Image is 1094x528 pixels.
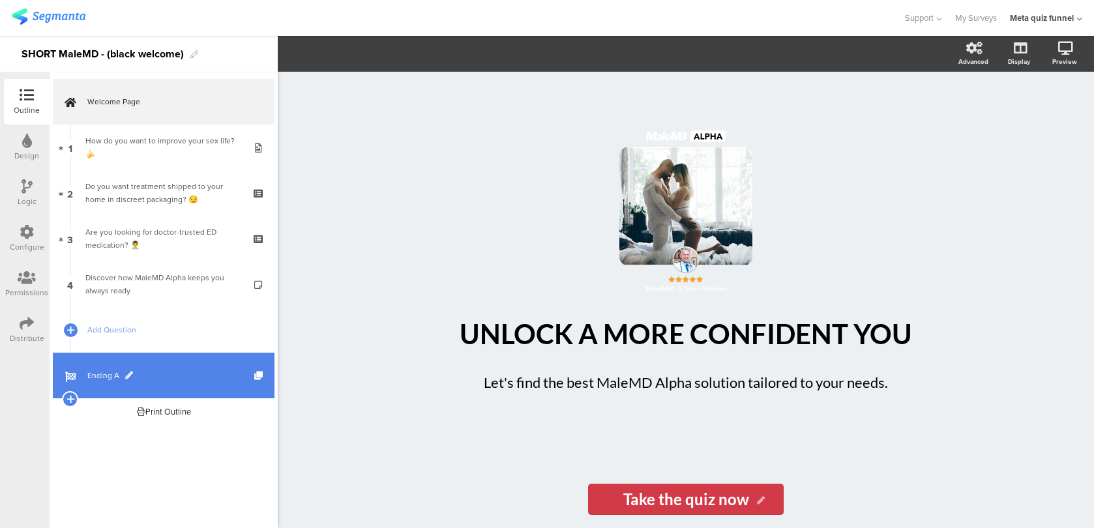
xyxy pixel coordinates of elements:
[14,150,39,162] div: Design
[5,287,48,299] div: Permissions
[12,8,85,25] img: segmanta logo
[905,12,934,24] span: Support
[67,186,73,200] span: 2
[254,372,265,380] i: Duplicate
[14,104,40,116] div: Outline
[958,57,988,66] div: Advanced
[87,95,254,108] span: Welcome Page
[22,44,184,65] div: SHORT MaleMD - (black welcome)
[67,231,73,246] span: 3
[588,484,784,515] input: Start
[18,196,37,207] div: Logic
[87,369,254,382] span: Ending A
[85,226,241,252] div: Are you looking for doctor-trusted ED medication? 👨‍⚕️
[85,271,241,297] div: Discover how MaleMD Alpha keeps you always ready
[10,241,44,253] div: Configure
[53,79,274,125] a: Welcome Page
[85,180,241,206] div: Do you want treatment shipped to your home in discreet packaging? 😏
[1052,57,1077,66] div: Preview
[445,317,927,350] p: UNLOCK A MORE CONFIDENT YOU
[85,134,241,160] div: How do you want to improve your sex life? 🍌
[68,140,72,154] span: 1
[53,170,274,216] a: 2 Do you want treatment shipped to your home in discreet packaging? 😏
[87,323,254,336] span: Add Question
[53,216,274,261] a: 3 Are you looking for doctor-trusted ED medication? 👨‍⚕️
[1010,12,1074,24] div: Meta quiz funnel
[53,125,274,170] a: 1 How do you want to improve your sex life? 🍌
[53,261,274,307] a: 4 Discover how MaleMD Alpha keeps you always ready
[137,405,191,418] div: Print Outline
[10,332,44,344] div: Distribute
[53,353,274,398] a: Ending A
[1008,57,1030,66] div: Display
[67,277,73,291] span: 4
[458,372,914,393] p: Let's find the best MaleMD Alpha solution tailored to your needs.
